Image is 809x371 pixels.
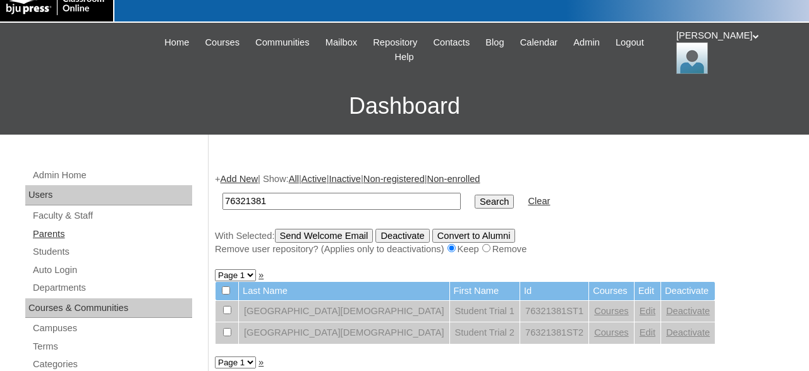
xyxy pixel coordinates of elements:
[32,320,192,336] a: Campuses
[319,35,364,50] a: Mailbox
[594,327,629,338] a: Courses
[666,306,710,316] a: Deactivate
[485,35,504,50] span: Blog
[520,282,588,300] td: Id
[528,196,550,206] a: Clear
[640,327,655,338] a: Edit
[239,322,449,344] td: [GEOGRAPHIC_DATA][DEMOGRAPHIC_DATA]
[32,262,192,278] a: Auto Login
[222,193,461,210] input: Search
[635,282,660,300] td: Edit
[433,35,470,50] span: Contacts
[427,174,480,184] a: Non-enrolled
[32,167,192,183] a: Admin Home
[375,229,429,243] input: Deactivate
[388,50,420,64] a: Help
[520,301,588,322] td: 76321381ST1
[32,280,192,296] a: Departments
[32,226,192,242] a: Parents
[427,35,476,50] a: Contacts
[301,174,327,184] a: Active
[373,35,417,50] span: Repository
[239,301,449,322] td: [GEOGRAPHIC_DATA][DEMOGRAPHIC_DATA]
[239,282,449,300] td: Last Name
[676,29,796,74] div: [PERSON_NAME]
[275,229,374,243] input: Send Welcome Email
[215,173,796,256] div: + | Show: | | | |
[249,35,316,50] a: Communities
[259,270,264,280] a: »
[205,35,240,50] span: Courses
[325,35,358,50] span: Mailbox
[573,35,600,50] span: Admin
[609,35,650,50] a: Logout
[661,282,715,300] td: Deactivate
[215,243,796,256] div: Remove user repository? (Applies only to deactivations) Keep Remove
[432,229,516,243] input: Convert to Alumni
[363,174,425,184] a: Non-registered
[514,35,564,50] a: Calendar
[198,35,246,50] a: Courses
[329,174,362,184] a: Inactive
[479,35,510,50] a: Blog
[32,208,192,224] a: Faculty & Staff
[450,301,520,322] td: Student Trial 1
[221,174,258,184] a: Add New
[367,35,423,50] a: Repository
[6,78,803,135] h3: Dashboard
[520,322,588,344] td: 76321381ST2
[616,35,644,50] span: Logout
[259,357,264,367] a: »
[520,35,557,50] span: Calendar
[32,339,192,355] a: Terms
[25,185,192,205] div: Users
[450,282,520,300] td: First Name
[289,174,299,184] a: All
[164,35,189,50] span: Home
[676,42,708,74] img: Jonelle Rodriguez
[666,327,710,338] a: Deactivate
[567,35,606,50] a: Admin
[32,244,192,260] a: Students
[589,282,634,300] td: Courses
[594,306,629,316] a: Courses
[394,50,413,64] span: Help
[25,298,192,319] div: Courses & Communities
[475,195,514,209] input: Search
[255,35,310,50] span: Communities
[215,229,796,256] div: With Selected:
[158,35,195,50] a: Home
[640,306,655,316] a: Edit
[450,322,520,344] td: Student Trial 2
